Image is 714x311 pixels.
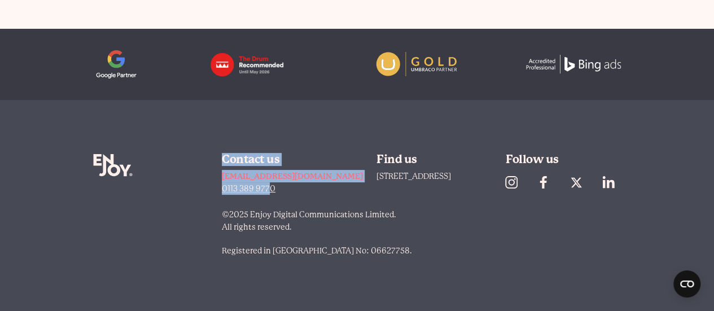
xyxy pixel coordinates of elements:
[506,154,621,165] div: Follow us
[222,170,363,182] a: [EMAIL_ADDRESS][DOMAIN_NAME]
[222,184,275,193] span: 0113 389 9770
[376,172,451,181] a: [STREET_ADDRESS]
[596,170,629,195] a: https://uk.linkedin.com/company/enjoy-digital
[222,154,363,165] div: Contact us
[222,208,621,233] p: ©2025 Enjoy Digital Communications Limited. All rights reserved.
[498,170,531,195] a: Follow us on Instagram
[222,182,363,195] a: 0113 389 9770
[531,170,563,195] a: Follow us on Facebook
[222,244,621,257] p: Registered in [GEOGRAPHIC_DATA] No: 06627758.
[208,50,306,78] img: logo
[222,172,363,181] span: [EMAIL_ADDRESS][DOMAIN_NAME]
[563,170,596,195] a: Follow us on Twitter
[673,270,700,297] button: Open CMP widget
[376,154,492,165] div: Find us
